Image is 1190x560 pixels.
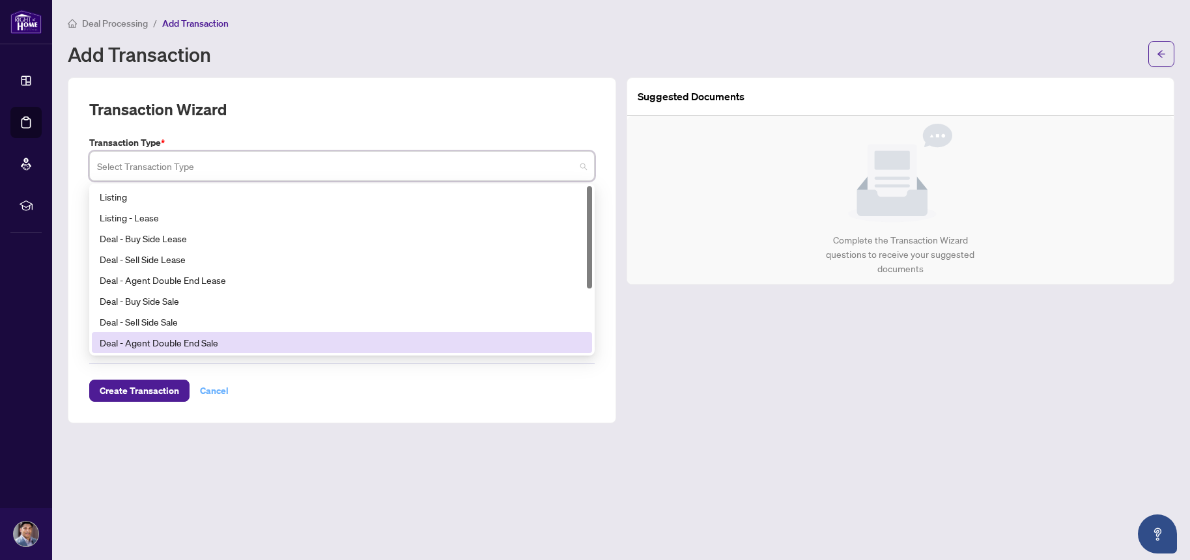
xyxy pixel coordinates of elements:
[14,522,38,546] img: Profile Icon
[92,186,592,207] div: Listing
[100,335,584,350] div: Deal - Agent Double End Sale
[100,231,584,245] div: Deal - Buy Side Lease
[153,16,157,31] li: /
[92,207,592,228] div: Listing - Lease
[200,380,229,401] span: Cancel
[92,228,592,249] div: Deal - Buy Side Lease
[89,99,227,120] h2: Transaction Wizard
[68,19,77,28] span: home
[1138,514,1177,553] button: Open asap
[68,44,211,64] h1: Add Transaction
[100,294,584,308] div: Deal - Buy Side Sale
[92,249,592,270] div: Deal - Sell Side Lease
[82,18,148,29] span: Deal Processing
[100,273,584,287] div: Deal - Agent Double End Lease
[92,270,592,290] div: Deal - Agent Double End Lease
[162,18,229,29] span: Add Transaction
[812,233,989,276] div: Complete the Transaction Wizard questions to receive your suggested documents
[1157,49,1166,59] span: arrow-left
[89,135,595,150] label: Transaction Type
[638,89,744,105] article: Suggested Documents
[100,315,584,329] div: Deal - Sell Side Sale
[100,189,584,204] div: Listing
[100,210,584,225] div: Listing - Lease
[100,252,584,266] div: Deal - Sell Side Lease
[190,380,239,402] button: Cancel
[848,124,952,223] img: Null State Icon
[100,380,179,401] span: Create Transaction
[92,290,592,311] div: Deal - Buy Side Sale
[89,380,190,402] button: Create Transaction
[92,311,592,332] div: Deal - Sell Side Sale
[92,332,592,353] div: Deal - Agent Double End Sale
[10,10,42,34] img: logo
